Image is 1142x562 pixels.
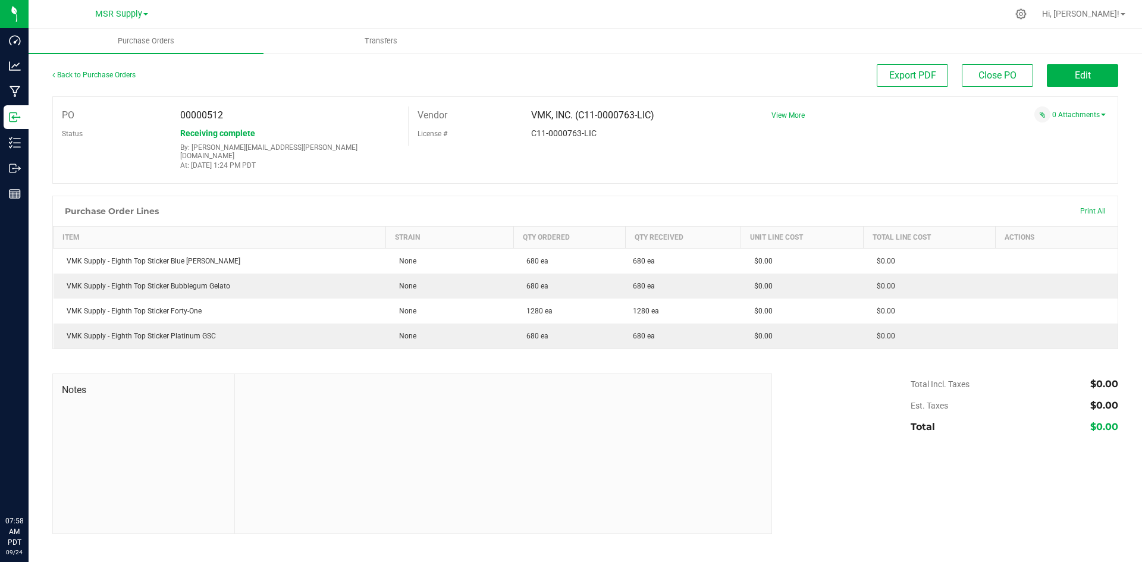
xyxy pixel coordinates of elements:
[531,128,597,138] span: C11-0000763-LIC
[52,71,136,79] a: Back to Purchase Orders
[877,64,948,87] button: Export PDF
[962,64,1033,87] button: Close PO
[263,29,498,54] a: Transfers
[102,36,190,46] span: Purchase Orders
[5,548,23,557] p: 09/24
[61,306,379,316] div: VMK Supply - Eighth Top Sticker Forty-One
[748,307,773,315] span: $0.00
[626,227,741,249] th: Qty Received
[65,206,159,216] h1: Purchase Order Lines
[29,29,263,54] a: Purchase Orders
[520,257,548,265] span: 680 ea
[871,307,895,315] span: $0.00
[520,332,548,340] span: 680 ea
[748,282,773,290] span: $0.00
[889,70,936,81] span: Export PDF
[748,332,773,340] span: $0.00
[1042,9,1119,18] span: Hi, [PERSON_NAME]!
[418,106,447,124] label: Vendor
[9,60,21,72] inline-svg: Analytics
[911,379,970,389] span: Total Incl. Taxes
[393,307,416,315] span: None
[180,109,223,121] span: 00000512
[62,125,83,143] label: Status
[871,282,895,290] span: $0.00
[995,227,1118,249] th: Actions
[62,106,74,124] label: PO
[61,256,379,266] div: VMK Supply - Eighth Top Sticker Blue [PERSON_NAME]
[1075,70,1091,81] span: Edit
[771,111,805,120] a: View More
[1014,8,1028,20] div: Manage settings
[9,34,21,46] inline-svg: Dashboard
[386,227,513,249] th: Strain
[911,401,948,410] span: Est. Taxes
[531,109,654,121] span: VMK, INC. (C11-0000763-LIC)
[418,125,447,143] label: License #
[393,257,416,265] span: None
[633,256,655,266] span: 680 ea
[95,9,142,19] span: MSR Supply
[864,227,995,249] th: Total Line Cost
[9,137,21,149] inline-svg: Inventory
[9,86,21,98] inline-svg: Manufacturing
[349,36,413,46] span: Transfers
[1047,64,1118,87] button: Edit
[911,421,935,432] span: Total
[5,516,23,548] p: 07:58 AM PDT
[61,331,379,341] div: VMK Supply - Eighth Top Sticker Platinum GSC
[393,282,416,290] span: None
[9,188,21,200] inline-svg: Reports
[1052,111,1106,119] a: 0 Attachments
[513,227,626,249] th: Qty Ordered
[1090,421,1118,432] span: $0.00
[9,111,21,123] inline-svg: Inbound
[633,306,659,316] span: 1280 ea
[1034,106,1050,123] span: Attach a document
[748,257,773,265] span: $0.00
[62,383,225,397] span: Notes
[1080,207,1106,215] span: Print All
[633,281,655,291] span: 680 ea
[12,467,48,503] iframe: Resource center
[9,162,21,174] inline-svg: Outbound
[393,332,416,340] span: None
[54,227,386,249] th: Item
[61,281,379,291] div: VMK Supply - Eighth Top Sticker Bubblegum Gelato
[520,307,553,315] span: 1280 ea
[741,227,864,249] th: Unit Line Cost
[633,331,655,341] span: 680 ea
[180,143,399,160] p: By: [PERSON_NAME][EMAIL_ADDRESS][PERSON_NAME][DOMAIN_NAME]
[871,332,895,340] span: $0.00
[180,161,399,169] p: At: [DATE] 1:24 PM PDT
[1090,400,1118,411] span: $0.00
[978,70,1016,81] span: Close PO
[180,128,255,138] span: Receiving complete
[871,257,895,265] span: $0.00
[1090,378,1118,390] span: $0.00
[520,282,548,290] span: 680 ea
